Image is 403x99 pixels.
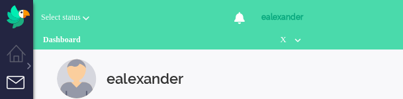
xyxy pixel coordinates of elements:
a: Omnidesk [7,9,30,18]
i: X [277,33,290,46]
button: Select status [33,8,97,27]
li: Dashboard menu [7,45,36,75]
img: flow_omnibird.svg [7,5,30,28]
li: Select status [33,4,132,32]
span: Select status [41,13,81,22]
div: ealexander [261,11,311,24]
span: Dashboard [43,33,81,46]
div: ealexander [107,59,183,98]
img: customer.svg [57,59,97,98]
